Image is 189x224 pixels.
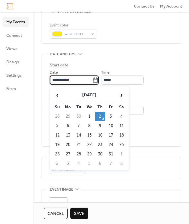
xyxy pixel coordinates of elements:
[53,89,62,101] span: ‹
[50,62,68,68] div: Start date
[84,159,94,168] td: 5
[74,131,84,140] td: 14
[52,103,62,111] th: Su
[95,159,105,168] td: 6
[44,208,68,219] button: Cancel
[106,112,116,121] td: 3
[84,103,94,111] th: We
[74,210,84,217] span: Save
[63,131,73,140] td: 13
[74,121,84,130] td: 7
[95,112,105,121] td: 2
[95,140,105,149] td: 23
[52,159,62,168] td: 2
[6,19,25,25] span: My Events
[63,88,116,102] th: [DATE]
[57,8,91,15] span: Link to Google Maps
[117,112,127,121] td: 4
[95,131,105,140] td: 16
[117,140,127,149] td: 25
[6,72,21,79] span: Settings
[63,159,73,168] td: 3
[3,70,29,80] a: Settings
[3,83,29,93] a: Form
[6,32,22,39] span: Connect
[74,140,84,149] td: 21
[63,150,73,159] td: 27
[3,57,29,67] a: Design
[84,121,94,130] td: 8
[48,210,64,217] span: Cancel
[84,140,94,149] td: 22
[52,150,62,159] td: 26
[117,121,127,130] td: 11
[106,140,116,149] td: 24
[6,59,19,65] span: Design
[84,112,94,121] td: 1
[74,159,84,168] td: 4
[106,159,116,168] td: 7
[74,112,84,121] td: 30
[52,140,62,149] td: 19
[101,70,109,76] span: Time
[106,103,116,111] th: Fr
[63,112,73,121] td: 29
[134,3,155,9] a: Contact Us
[52,131,62,140] td: 12
[106,150,116,159] td: 31
[63,103,73,111] th: Mo
[50,51,77,57] span: Date and time
[3,17,29,27] a: My Events
[95,121,105,130] td: 9
[63,140,73,149] td: 20
[95,103,105,111] th: Th
[3,30,29,40] a: Connect
[7,3,13,9] img: logo
[84,131,94,140] td: 15
[50,197,67,215] div: ;
[6,86,16,92] span: Form
[50,186,73,193] span: Event image
[50,22,96,29] div: Event color
[117,159,127,168] td: 8
[106,131,116,140] td: 17
[65,31,87,37] span: #F8E71CFF
[50,70,58,76] span: Date
[74,150,84,159] td: 28
[84,150,94,159] td: 29
[63,121,73,130] td: 6
[70,208,88,219] button: Save
[52,112,62,121] td: 28
[106,121,116,130] td: 10
[3,43,29,53] a: Views
[52,121,62,130] td: 5
[117,150,127,159] td: 1
[160,3,182,9] a: My Account
[117,103,127,111] th: Sa
[74,103,84,111] th: Tu
[117,89,126,101] span: ›
[6,46,17,52] span: Views
[117,131,127,140] td: 18
[95,150,105,159] td: 30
